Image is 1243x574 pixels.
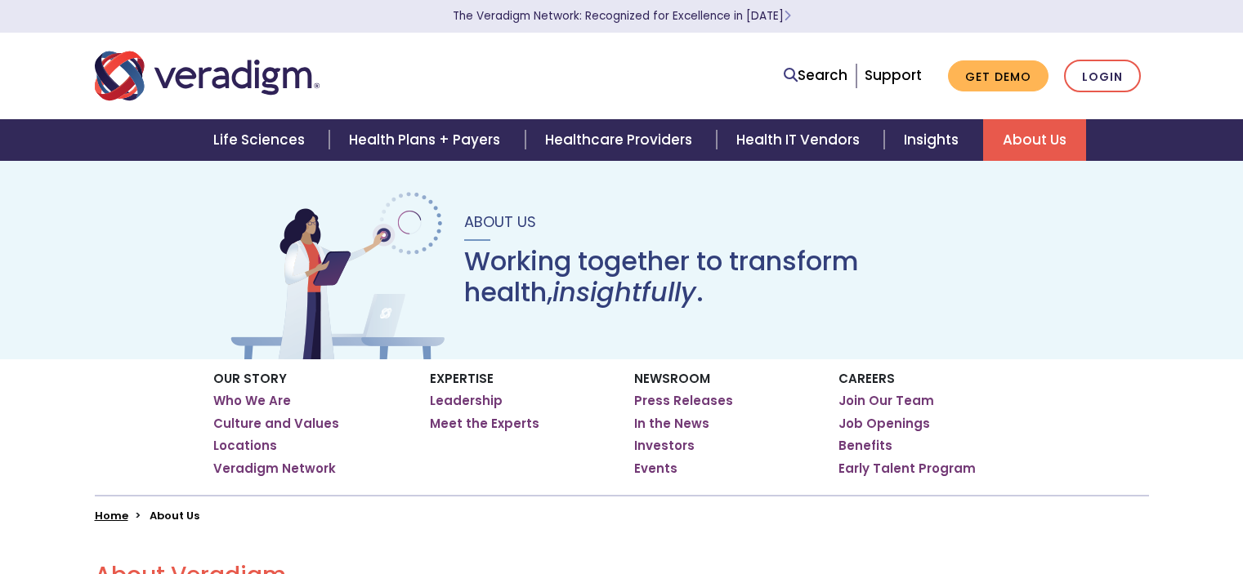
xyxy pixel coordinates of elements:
[865,65,922,85] a: Support
[453,8,791,24] a: The Veradigm Network: Recognized for Excellence in [DATE]Learn More
[784,65,847,87] a: Search
[983,119,1086,161] a: About Us
[1064,60,1141,93] a: Login
[464,211,536,232] span: About Us
[634,416,709,432] a: In the News
[838,393,934,409] a: Join Our Team
[95,49,320,103] img: Veradigm logo
[838,461,976,477] a: Early Talent Program
[430,416,539,432] a: Meet the Experts
[213,438,277,454] a: Locations
[784,8,791,24] span: Learn More
[95,508,128,523] a: Home
[948,60,1049,92] a: Get Demo
[213,393,291,409] a: Who We Are
[552,274,696,310] em: insightfully
[634,438,695,454] a: Investors
[525,119,717,161] a: Healthcare Providers
[838,438,892,454] a: Benefits
[213,416,339,432] a: Culture and Values
[717,119,884,161] a: Health IT Vendors
[634,393,733,409] a: Press Releases
[430,393,503,409] a: Leadership
[884,119,983,161] a: Insights
[464,246,1017,309] h1: Working together to transform health, .
[213,461,336,477] a: Veradigm Network
[194,119,329,161] a: Life Sciences
[838,416,930,432] a: Job Openings
[634,461,677,477] a: Events
[329,119,525,161] a: Health Plans + Payers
